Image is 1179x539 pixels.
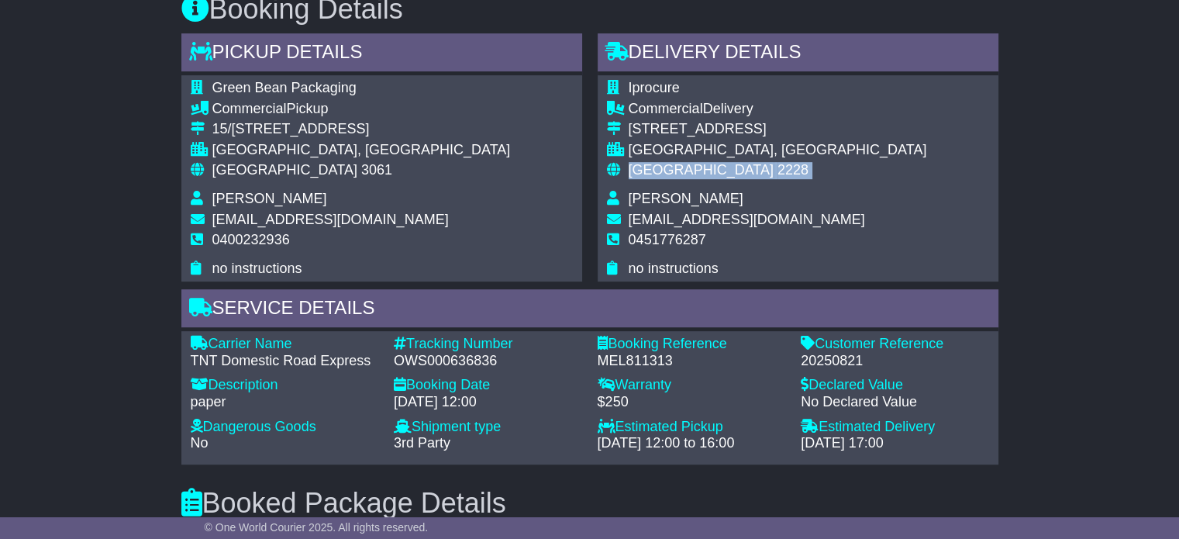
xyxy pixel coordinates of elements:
[212,212,449,227] span: [EMAIL_ADDRESS][DOMAIN_NAME]
[212,142,511,159] div: [GEOGRAPHIC_DATA], [GEOGRAPHIC_DATA]
[394,353,582,370] div: OWS000636836
[801,435,989,452] div: [DATE] 17:00
[191,435,209,451] span: No
[801,336,989,353] div: Customer Reference
[212,80,357,95] span: Green Bean Packaging
[777,162,808,178] span: 2228
[191,377,379,394] div: Description
[801,377,989,394] div: Declared Value
[394,336,582,353] div: Tracking Number
[801,353,989,370] div: 20250821
[191,336,379,353] div: Carrier Name
[801,419,989,436] div: Estimated Delivery
[181,488,998,519] h3: Booked Package Details
[181,33,582,75] div: Pickup Details
[629,101,927,118] div: Delivery
[212,101,511,118] div: Pickup
[212,101,287,116] span: Commercial
[598,419,786,436] div: Estimated Pickup
[629,101,703,116] span: Commercial
[212,232,290,247] span: 0400232936
[598,353,786,370] div: MEL811313
[629,80,680,95] span: Iprocure
[598,377,786,394] div: Warranty
[598,33,998,75] div: Delivery Details
[394,419,582,436] div: Shipment type
[191,394,379,411] div: paper
[181,289,998,331] div: Service Details
[598,394,786,411] div: $250
[629,212,865,227] span: [EMAIL_ADDRESS][DOMAIN_NAME]
[212,191,327,206] span: [PERSON_NAME]
[629,162,774,178] span: [GEOGRAPHIC_DATA]
[394,435,450,451] span: 3rd Party
[212,261,302,276] span: no instructions
[629,191,743,206] span: [PERSON_NAME]
[205,521,429,534] span: © One World Courier 2025. All rights reserved.
[801,394,989,411] div: No Declared Value
[629,232,706,247] span: 0451776287
[598,435,786,452] div: [DATE] 12:00 to 16:00
[629,121,927,138] div: [STREET_ADDRESS]
[191,419,379,436] div: Dangerous Goods
[394,394,582,411] div: [DATE] 12:00
[629,142,927,159] div: [GEOGRAPHIC_DATA], [GEOGRAPHIC_DATA]
[629,261,719,276] span: no instructions
[212,121,511,138] div: 15/[STREET_ADDRESS]
[212,162,357,178] span: [GEOGRAPHIC_DATA]
[361,162,392,178] span: 3061
[598,336,786,353] div: Booking Reference
[394,377,582,394] div: Booking Date
[191,353,379,370] div: TNT Domestic Road Express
